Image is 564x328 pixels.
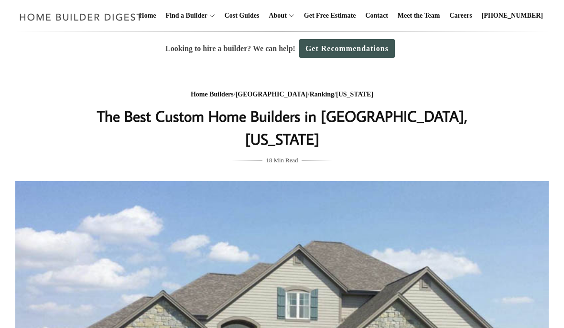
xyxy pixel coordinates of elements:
[361,0,391,31] a: Contact
[300,0,360,31] a: Get Free Estimate
[221,0,263,31] a: Cost Guides
[394,0,444,31] a: Meet the Team
[191,91,234,98] a: Home Builders
[299,39,395,58] a: Get Recommendations
[236,91,308,98] a: [GEOGRAPHIC_DATA]
[91,89,473,101] div: / / /
[135,0,160,31] a: Home
[265,0,286,31] a: About
[91,105,473,150] h1: The Best Custom Home Builders in [GEOGRAPHIC_DATA], [US_STATE]
[478,0,547,31] a: [PHONE_NUMBER]
[15,8,147,26] img: Home Builder Digest
[446,0,476,31] a: Careers
[162,0,207,31] a: Find a Builder
[310,91,334,98] a: Ranking
[336,91,373,98] a: [US_STATE]
[266,155,298,166] span: 18 Min Read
